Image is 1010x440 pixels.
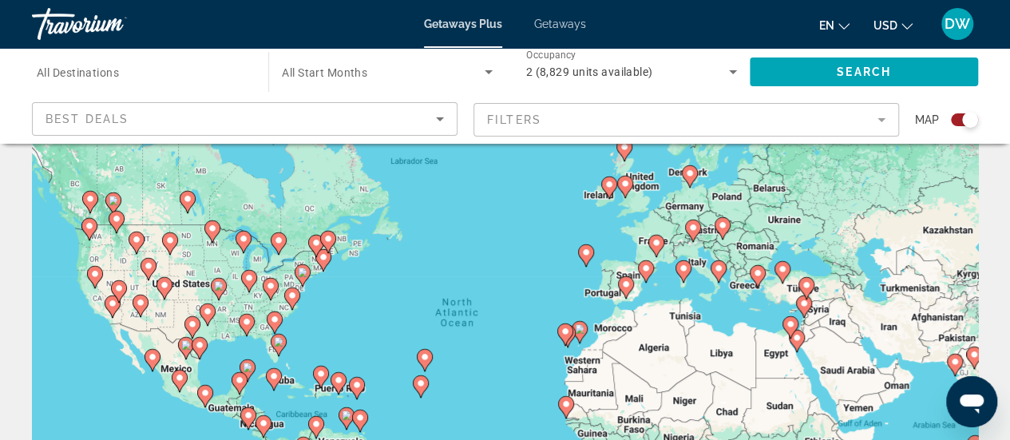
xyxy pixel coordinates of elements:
[873,14,913,37] button: Change currency
[282,66,367,79] span: All Start Months
[819,19,834,32] span: en
[937,7,978,41] button: User Menu
[873,19,897,32] span: USD
[473,102,899,137] button: Filter
[37,66,119,79] span: All Destinations
[945,16,970,32] span: DW
[946,376,997,427] iframe: Button to launch messaging window
[534,18,586,30] a: Getaways
[424,18,502,30] a: Getaways Plus
[46,113,129,125] span: Best Deals
[32,3,192,45] a: Travorium
[915,109,939,131] span: Map
[819,14,850,37] button: Change language
[750,57,978,86] button: Search
[526,50,576,61] span: Occupancy
[46,109,444,129] mat-select: Sort by
[526,65,653,78] span: 2 (8,829 units available)
[837,65,891,78] span: Search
